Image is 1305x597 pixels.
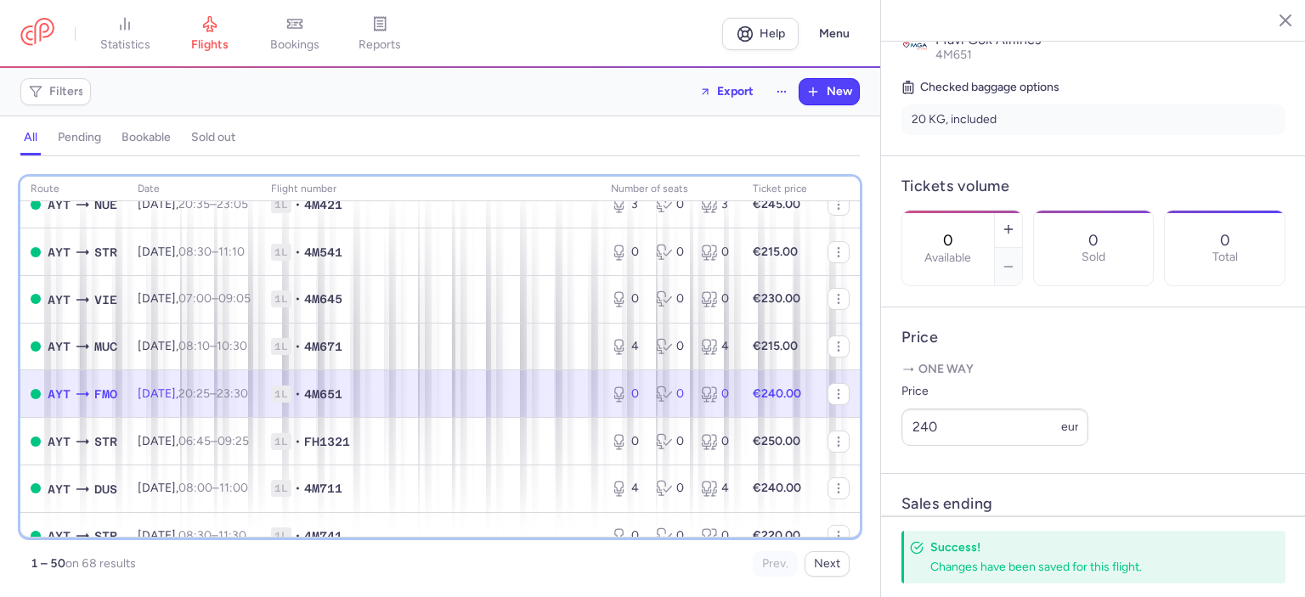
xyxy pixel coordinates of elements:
div: 0 [701,386,732,403]
span: – [178,339,247,353]
span: – [178,291,251,306]
button: Export [688,78,765,105]
div: 0 [611,433,642,450]
h4: Tickets volume [901,177,1285,196]
span: 1L [271,527,291,544]
p: 0 [1088,232,1099,249]
h5: Checked baggage options [901,77,1285,98]
a: reports [337,15,422,53]
time: 08:30 [178,245,212,259]
span: STR [94,432,117,451]
strong: €215.00 [753,245,798,259]
time: 08:30 [178,528,212,543]
div: 4 [611,480,642,497]
span: 4M671 [304,338,342,355]
div: 0 [701,433,732,450]
span: bookings [270,37,319,53]
time: 09:25 [217,434,249,448]
th: date [127,177,261,202]
strong: €215.00 [753,339,798,353]
div: 0 [656,244,687,261]
input: --- [901,408,1088,446]
span: NUE [94,195,117,214]
div: 0 [701,244,732,261]
strong: €220.00 [753,528,800,543]
div: 0 [611,290,642,307]
time: 07:00 [178,291,212,306]
span: 4M645 [304,290,342,307]
h4: Price [901,328,1285,347]
span: – [178,386,248,401]
span: 1L [271,480,291,497]
strong: €240.00 [753,481,801,495]
span: flights [191,37,229,53]
h4: bookable [121,130,171,145]
div: 0 [701,527,732,544]
p: Sold [1082,251,1105,264]
a: CitizenPlane red outlined logo [20,18,54,49]
button: Filters [21,79,90,104]
span: statistics [100,37,150,53]
span: 4M741 [304,527,342,544]
time: 11:00 [219,481,248,495]
time: 23:30 [217,386,248,401]
div: 0 [656,386,687,403]
span: AYT [48,432,71,451]
div: 0 [656,290,687,307]
time: 10:30 [217,339,247,353]
div: 3 [701,196,732,213]
span: [DATE], [138,386,248,401]
div: 0 [656,196,687,213]
time: 23:05 [217,197,248,211]
h4: pending [58,130,101,145]
span: AYT [48,527,71,545]
span: AYT [48,290,71,309]
div: 0 [656,480,687,497]
span: AYT [48,337,71,356]
span: FMO [94,385,117,403]
span: [DATE], [138,339,247,353]
span: 4M651 [304,386,342,403]
span: [DATE], [138,245,245,259]
th: route [20,177,127,202]
span: [DATE], [138,481,248,495]
p: Total [1212,251,1238,264]
div: 0 [656,433,687,450]
button: Prev. [753,551,798,577]
div: 3 [611,196,642,213]
div: 0 [656,527,687,544]
span: • [295,338,301,355]
span: MUC [94,337,117,356]
button: Next [805,551,850,577]
span: AYT [48,195,71,214]
h4: all [24,130,37,145]
span: [DATE], [138,197,248,211]
div: Changes have been saved for this flight. [930,559,1248,575]
span: 1L [271,196,291,213]
time: 06:45 [178,434,211,448]
strong: €230.00 [753,291,800,306]
time: 09:05 [218,291,251,306]
strong: 1 – 50 [31,556,65,571]
span: Help [760,27,785,40]
span: 4M651 [935,48,972,62]
div: 0 [701,290,732,307]
a: Help [722,18,799,50]
span: eur [1061,420,1079,434]
h4: Sales ending [901,494,992,514]
span: 1L [271,244,291,261]
span: 1L [271,290,291,307]
a: statistics [82,15,167,53]
div: 0 [611,386,642,403]
a: flights [167,15,252,53]
span: STR [94,527,117,545]
th: number of seats [601,177,743,202]
span: – [178,197,248,211]
span: 4M711 [304,480,342,497]
span: 4M541 [304,244,342,261]
time: 08:10 [178,339,210,353]
span: VIE [94,290,117,309]
div: 0 [611,244,642,261]
span: • [295,290,301,307]
time: 11:30 [218,528,246,543]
